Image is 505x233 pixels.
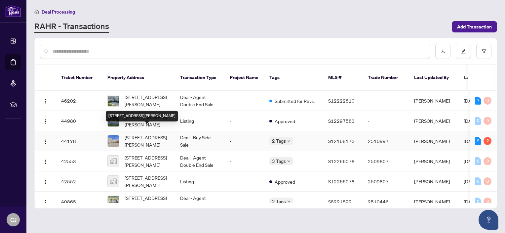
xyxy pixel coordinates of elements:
img: Logo [43,200,48,205]
span: [DATE] [464,158,478,164]
span: [STREET_ADDRESS][PERSON_NAME] [125,134,170,148]
td: 2509807 [363,151,409,171]
span: home [34,10,39,14]
td: [PERSON_NAME] [409,131,458,151]
div: 2 [475,137,481,145]
button: Logo [40,95,51,106]
td: 44980 [56,111,102,131]
td: 2510997 [363,131,409,151]
th: Property Address [102,65,175,91]
span: [STREET_ADDRESS][PERSON_NAME] [125,174,170,189]
span: [DATE] [464,118,478,124]
td: - [363,91,409,111]
span: [DATE] [464,178,478,184]
td: [PERSON_NAME] [409,91,458,111]
td: - [224,111,264,131]
td: 46202 [56,91,102,111]
td: - [224,91,264,111]
td: - [224,151,264,171]
td: - [224,171,264,192]
th: Project Name [224,65,264,91]
img: thumbnail-img [108,176,119,187]
button: Logo [40,176,51,187]
img: Logo [43,159,48,164]
span: [STREET_ADDRESS][PERSON_NAME] [125,154,170,168]
span: Approved [275,117,295,125]
td: - [363,111,409,131]
span: Deal Processing [42,9,75,15]
th: Last Updated By [409,65,458,91]
td: [PERSON_NAME] [409,171,458,192]
td: 42553 [56,151,102,171]
div: 0 [484,198,491,206]
span: S12266078 [328,158,355,164]
td: 2510446 [363,192,409,212]
th: Trade Number [363,65,409,91]
span: Add Transaction [457,22,492,32]
button: Open asap [479,210,498,230]
td: [PERSON_NAME] [409,192,458,212]
button: Logo [40,136,51,146]
button: Logo [40,196,51,207]
div: [STREET_ADDRESS][PERSON_NAME] [106,111,178,121]
th: MLS # [323,65,363,91]
img: Logo [43,99,48,104]
div: 0 [475,177,481,185]
div: 7 [475,97,481,105]
td: - [224,131,264,151]
button: Add Transaction [452,21,497,32]
span: Last Modified Date [464,74,504,81]
span: Submitted for Review [275,97,318,105]
span: 2 Tags [272,137,286,145]
div: 0 [484,117,491,125]
span: [DATE] [464,199,478,205]
span: 2 Tags [272,198,286,205]
td: 44178 [56,131,102,151]
span: S8221892 [328,199,352,205]
td: 42552 [56,171,102,192]
button: filter [476,44,491,59]
div: 0 [475,157,481,165]
th: Tags [264,65,323,91]
div: 0 [484,157,491,165]
span: S12297583 [328,118,355,124]
img: Logo [43,179,48,185]
td: 2509807 [363,171,409,192]
span: [DATE] [464,98,478,104]
img: Logo [43,119,48,124]
div: 0 [484,97,491,105]
td: Deal - Agent Double End Sale [175,91,224,111]
th: Ticket Number [56,65,102,91]
td: Deal - Agent Double End Sale [175,151,224,171]
button: Logo [40,156,51,166]
td: - [224,192,264,212]
div: 0 [475,198,481,206]
span: down [287,139,291,143]
a: RAHR - Transactions [34,21,109,33]
img: logo [5,5,21,17]
img: thumbnail-img [108,95,119,106]
th: Transaction Type [175,65,224,91]
div: 0 [475,117,481,125]
td: Deal - Buy Side Sale [175,131,224,151]
span: down [287,200,291,203]
button: Logo [40,116,51,126]
span: 3 Tags [272,157,286,165]
div: 2 [484,137,491,145]
span: S12222810 [328,98,355,104]
button: edit [456,44,471,59]
span: [STREET_ADDRESS][PERSON_NAME] [125,93,170,108]
img: thumbnail-img [108,196,119,207]
img: Logo [43,139,48,144]
td: [PERSON_NAME] [409,111,458,131]
span: [STREET_ADDRESS][PERSON_NAME] [125,194,170,209]
img: thumbnail-img [108,156,119,167]
span: S12266078 [328,178,355,184]
button: download [435,44,450,59]
span: Approved [275,178,295,185]
td: Deal - Agent Double End Sale [175,192,224,212]
span: edit [461,49,466,54]
img: thumbnail-img [108,135,119,147]
span: download [441,49,445,54]
span: [DATE] [464,138,478,144]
